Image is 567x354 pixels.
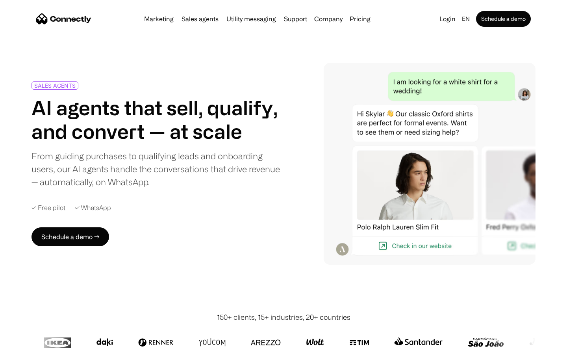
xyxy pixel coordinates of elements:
[217,312,350,323] div: 150+ clients, 15+ industries, 20+ countries
[281,16,310,22] a: Support
[31,227,109,246] a: Schedule a demo →
[462,13,470,24] div: en
[8,339,47,351] aside: Language selected: English
[75,204,111,212] div: ✓ WhatsApp
[436,13,459,24] a: Login
[141,16,177,22] a: Marketing
[223,16,279,22] a: Utility messaging
[16,340,47,351] ul: Language list
[346,16,374,22] a: Pricing
[31,149,280,188] div: From guiding purchases to qualifying leads and onboarding users, our AI agents handle the convers...
[31,96,280,143] h1: AI agents that sell, qualify, and convert — at scale
[314,13,343,24] div: Company
[31,204,65,212] div: ✓ Free pilot
[34,83,76,88] div: SALES AGENTS
[476,11,531,27] a: Schedule a demo
[178,16,222,22] a: Sales agents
